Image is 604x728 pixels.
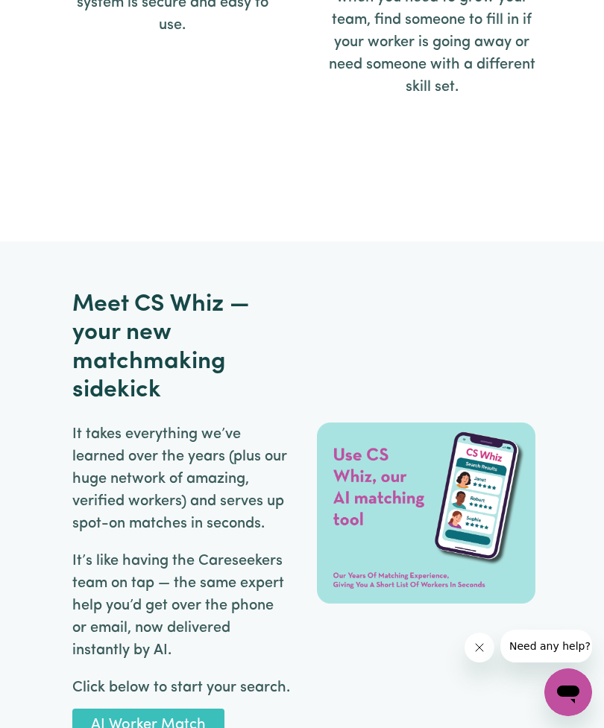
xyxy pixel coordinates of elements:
iframe: Close message [465,633,494,662]
h2: Meet CS Whiz — your new matchmaking sidekick [72,291,291,405]
p: Click below to start your search. [72,677,291,699]
p: It takes everything we’ve learned over the years (plus our huge network of amazing, verified work... [72,423,291,535]
iframe: Button to launch messaging window [544,668,592,716]
iframe: Message from company [500,630,592,662]
p: It’s like having the Careseekers team on tap — the same expert help you’d get over the phone or e... [72,550,291,662]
